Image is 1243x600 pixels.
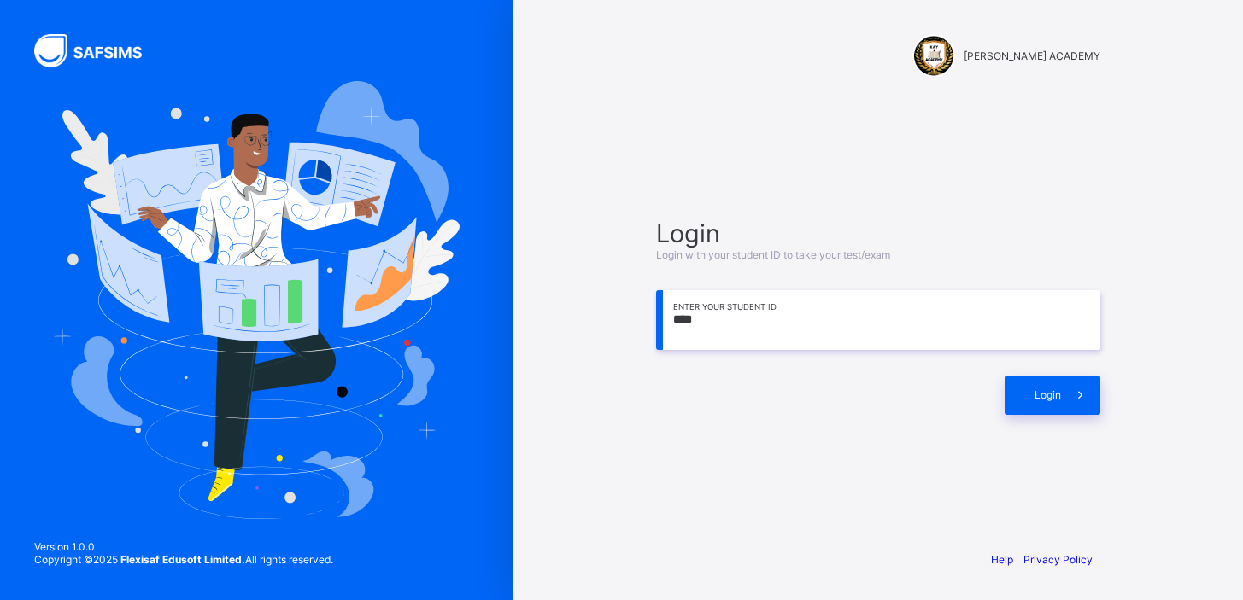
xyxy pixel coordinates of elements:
span: Version 1.0.0 [34,540,333,553]
img: Hero Image [53,81,460,518]
img: SAFSIMS Logo [34,34,162,67]
a: Privacy Policy [1023,553,1093,566]
span: Login [1035,388,1061,401]
strong: Flexisaf Edusoft Limited. [120,553,245,566]
span: Copyright © 2025 All rights reserved. [34,553,333,566]
span: Login [656,218,1100,248]
span: Login with your student ID to take your test/exam [656,248,890,261]
span: [PERSON_NAME] ACADEMY [964,50,1100,62]
a: Help [991,553,1013,566]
